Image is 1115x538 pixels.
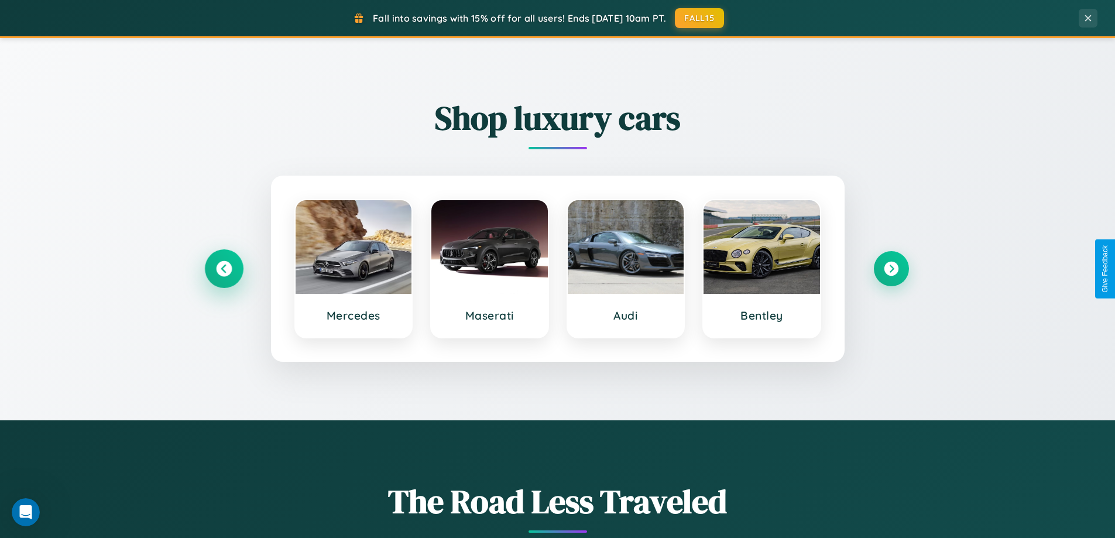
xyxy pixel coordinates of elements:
h3: Mercedes [307,309,400,323]
h2: Shop luxury cars [207,95,909,141]
h1: The Road Less Traveled [207,479,909,524]
h3: Bentley [715,309,808,323]
span: Fall into savings with 15% off for all users! Ends [DATE] 10am PT. [373,12,666,24]
button: FALL15 [675,8,724,28]
h3: Maserati [443,309,536,323]
iframe: Intercom live chat [12,498,40,526]
h3: Audi [579,309,673,323]
div: Give Feedback [1101,245,1109,293]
